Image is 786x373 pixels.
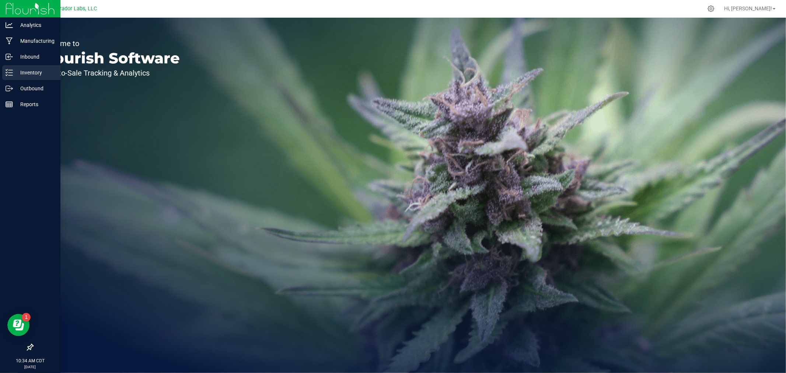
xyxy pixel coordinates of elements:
[706,5,716,12] div: Manage settings
[13,21,57,29] p: Analytics
[6,85,13,92] inline-svg: Outbound
[724,6,772,11] span: Hi, [PERSON_NAME]!
[3,358,57,364] p: 10:34 AM CDT
[40,69,180,77] p: Seed-to-Sale Tracking & Analytics
[3,364,57,370] p: [DATE]
[6,101,13,108] inline-svg: Reports
[6,21,13,29] inline-svg: Analytics
[40,40,180,47] p: Welcome to
[40,51,180,66] p: Flourish Software
[13,68,57,77] p: Inventory
[13,52,57,61] p: Inbound
[6,37,13,45] inline-svg: Manufacturing
[53,6,97,12] span: Curador Labs, LLC
[6,53,13,60] inline-svg: Inbound
[6,69,13,76] inline-svg: Inventory
[7,314,29,336] iframe: Resource center
[22,313,31,322] iframe: Resource center unread badge
[13,100,57,109] p: Reports
[13,84,57,93] p: Outbound
[13,36,57,45] p: Manufacturing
